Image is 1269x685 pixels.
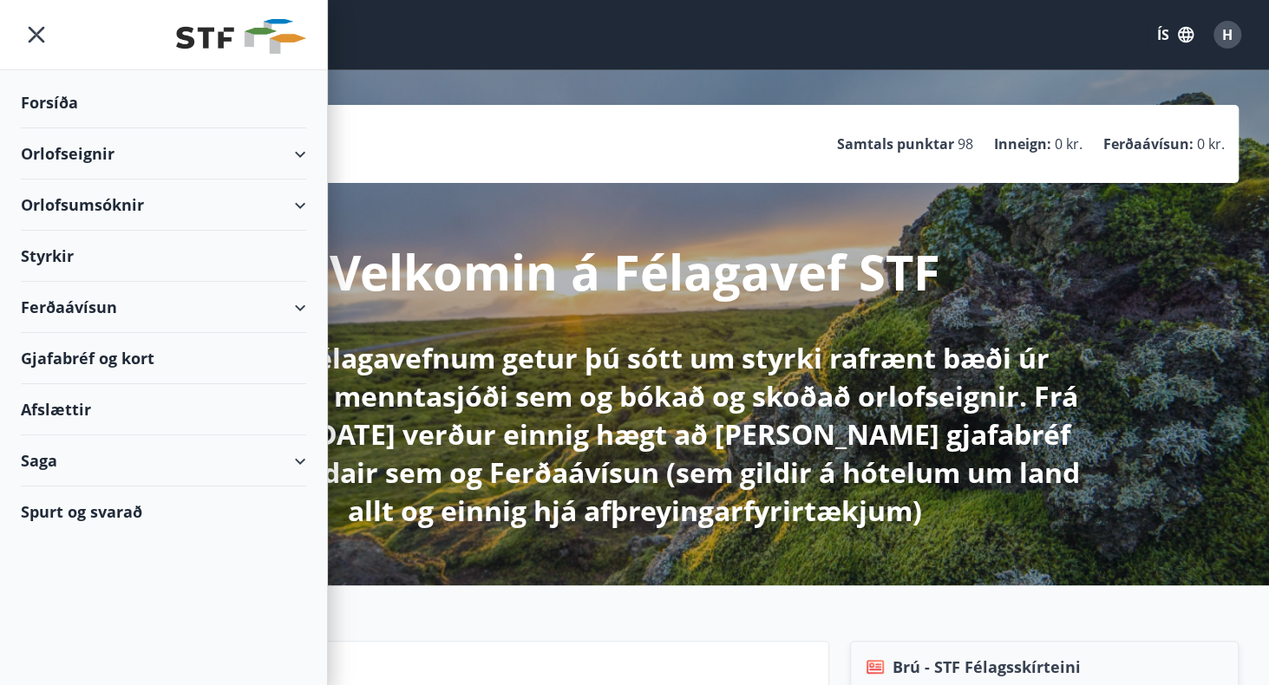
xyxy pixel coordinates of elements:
[21,486,306,537] div: Spurt og svarað
[176,19,306,54] img: union_logo
[21,231,306,282] div: Styrkir
[21,282,306,333] div: Ferðaávísun
[177,339,1093,530] p: Hér á Félagavefnum getur þú sótt um styrki rafrænt bæði úr sjúkra- og menntasjóði sem og bókað og...
[1055,134,1083,153] span: 0 kr.
[1222,25,1233,44] span: H
[1197,134,1225,153] span: 0 kr.
[21,77,306,128] div: Forsíða
[1148,19,1203,50] button: ÍS
[21,128,306,179] div: Orlofseignir
[1103,134,1194,153] p: Ferðaávísun :
[330,238,940,304] p: Velkomin á Félagavef STF
[21,435,306,486] div: Saga
[958,134,973,153] span: 98
[994,134,1051,153] p: Inneign :
[21,19,52,50] button: menu
[893,656,1081,678] span: Brú - STF Félagsskírteini
[837,134,954,153] p: Samtals punktar
[1207,14,1248,55] button: H
[21,333,306,384] div: Gjafabréf og kort
[21,384,306,435] div: Afslættir
[21,179,306,231] div: Orlofsumsóknir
